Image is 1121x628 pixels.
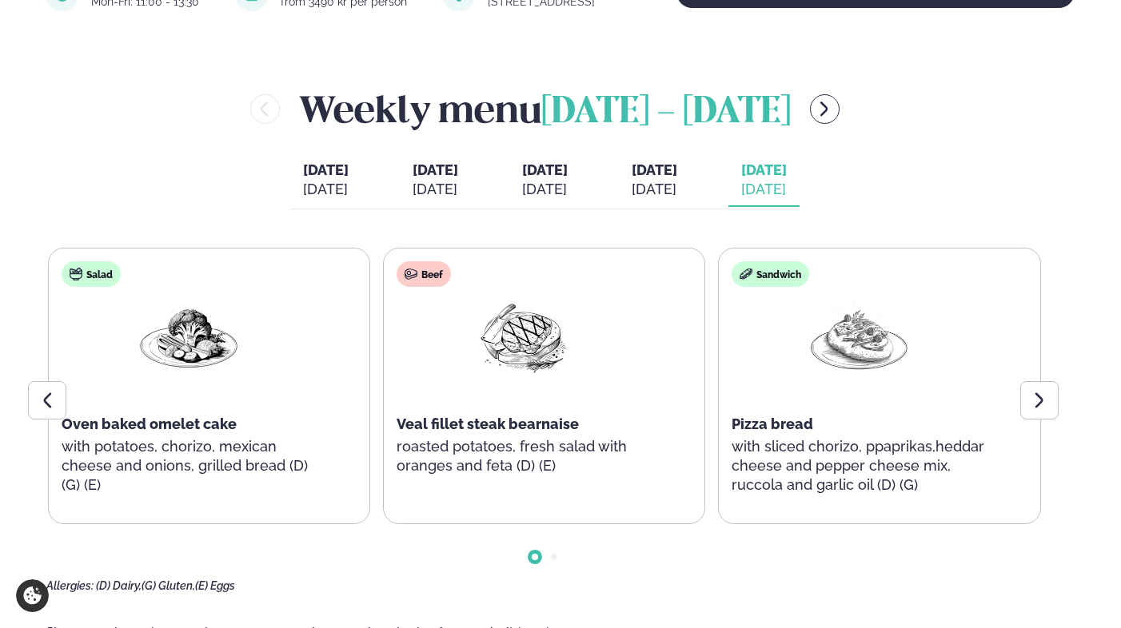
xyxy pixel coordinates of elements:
[522,180,568,199] div: [DATE]
[740,268,752,280] img: sandwich-new-16px.svg
[62,261,121,287] div: Salad
[142,579,195,592] span: (G) Gluten,
[299,83,791,135] h2: Weekly menu
[532,554,538,560] span: Go to slide 1
[741,180,787,199] div: [DATE]
[473,300,575,374] img: Beef-Meat.png
[62,415,237,432] span: Oven baked omelet cake
[400,154,471,207] button: [DATE] [DATE]
[728,154,800,207] button: [DATE] [DATE]
[96,579,142,592] span: (D) Dairy,
[741,161,787,178] span: [DATE]
[303,161,349,180] span: [DATE]
[62,437,316,495] p: with potatoes, chorizo, mexican cheese and onions, grilled bread (D) (G) (E)
[541,95,791,130] span: [DATE] - [DATE]
[619,154,690,207] button: [DATE] [DATE]
[250,94,280,124] button: menu-btn-left
[290,154,361,207] button: [DATE] [DATE]
[732,437,986,495] p: with sliced chorizo, ppaprikas,heddar cheese and pepper cheese mix, ruccola and garlic oil (D) (G)
[810,94,840,124] button: menu-btn-right
[413,180,458,199] div: [DATE]
[732,415,813,432] span: Pizza bread
[397,437,651,475] p: roasted potatoes, fresh salad with oranges and feta (D) (E)
[46,579,94,592] span: Allergies:
[522,161,568,178] span: [DATE]
[195,579,235,592] span: (E) Eggs
[413,161,458,178] span: [DATE]
[808,300,910,375] img: Pizza-Bread.png
[509,154,580,207] button: [DATE] [DATE]
[70,268,82,280] img: salad.svg
[405,268,417,280] img: beef.svg
[397,261,451,287] div: Beef
[551,554,557,560] span: Go to slide 2
[397,415,579,432] span: Veal fillet steak bearnaise
[16,579,49,612] a: Cookie settings
[138,300,240,374] img: Vegan.png
[632,180,677,199] div: [DATE]
[303,180,349,199] div: [DATE]
[732,261,809,287] div: Sandwich
[632,161,677,178] span: [DATE]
